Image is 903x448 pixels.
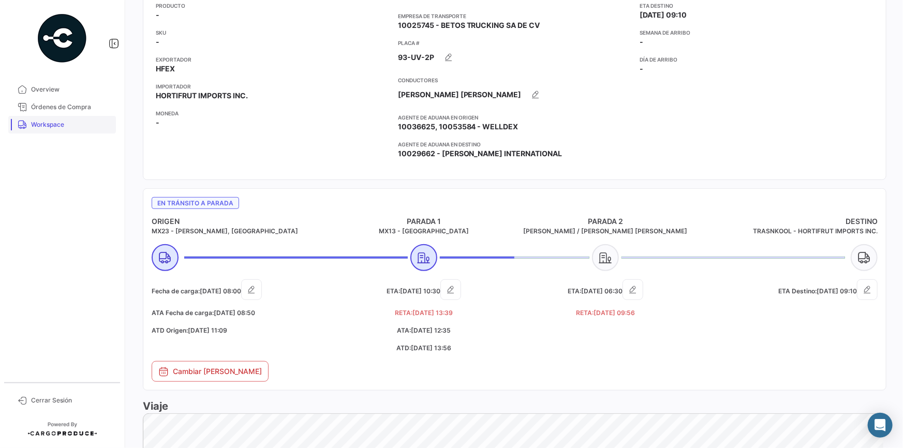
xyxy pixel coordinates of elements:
[333,216,515,227] h4: PARADA 1
[333,227,515,236] h5: MX13 - [GEOGRAPHIC_DATA]
[31,102,112,112] span: Órdenes de Compra
[696,216,878,227] h4: DESTINO
[156,10,159,20] span: -
[411,344,451,352] span: [DATE] 13:56
[640,2,874,10] app-card-info-title: ETA Destino
[152,227,333,236] h5: MX23 - [PERSON_NAME], [GEOGRAPHIC_DATA]
[156,37,159,47] span: -
[156,2,390,10] app-card-info-title: Producto
[152,326,333,335] h5: ATD Origen:
[156,109,390,117] app-card-info-title: Moneda
[398,52,434,63] span: 93-UV-2P
[156,55,390,64] app-card-info-title: Exportador
[36,12,88,64] img: powered-by.png
[333,279,515,300] h5: ETA:
[640,10,687,20] span: [DATE] 09:10
[156,64,175,74] span: HFEX
[31,85,112,94] span: Overview
[31,396,112,405] span: Cerrar Sesión
[156,82,390,91] app-card-info-title: Importador
[152,361,269,382] button: Cambiar [PERSON_NAME]
[8,116,116,133] a: Workspace
[640,55,874,64] app-card-info-title: Día de Arribo
[152,279,333,300] h5: Fecha de carga:
[581,287,623,295] span: [DATE] 06:30
[515,279,697,300] h5: ETA:
[8,98,116,116] a: Órdenes de Compra
[398,39,632,47] app-card-info-title: Placa #
[400,287,440,295] span: [DATE] 10:30
[333,344,515,353] h5: ATD:
[398,76,632,84] app-card-info-title: Conductores
[696,279,878,300] h5: ETA Destino:
[152,197,239,209] span: En tránsito a Parada
[143,399,886,413] h3: Viaje
[640,28,874,37] app-card-info-title: Semana de Arribo
[398,12,632,20] app-card-info-title: Empresa de Transporte
[156,117,159,128] span: -
[515,227,697,236] h5: [PERSON_NAME] / [PERSON_NAME] [PERSON_NAME]
[333,326,515,335] h5: ATA:
[156,91,248,101] span: HORTIFRUT IMPORTS INC.
[333,308,515,318] h5: RETA:
[640,37,643,47] span: -
[411,326,451,334] span: [DATE] 12:35
[398,20,540,31] span: 10025745 - BETOS TRUCKING SA DE CV
[412,309,453,317] span: [DATE] 13:39
[640,64,643,74] span: -
[200,287,241,295] span: [DATE] 08:00
[31,120,112,129] span: Workspace
[152,216,333,227] h4: ORIGEN
[398,122,519,132] span: 10036625, 10053584 - WELLDEX
[398,89,522,100] span: [PERSON_NAME] [PERSON_NAME]
[188,326,227,334] span: [DATE] 11:09
[868,413,893,438] div: Abrir Intercom Messenger
[398,113,632,122] app-card-info-title: Agente de Aduana en Origen
[696,227,878,236] h5: TRASNKOOL - HORTIFRUT IMPORTS INC.
[515,216,697,227] h4: PARADA 2
[817,287,857,295] span: [DATE] 09:10
[594,309,635,317] span: [DATE] 09:56
[8,81,116,98] a: Overview
[152,308,333,318] h5: ATA Fecha de carga:
[398,148,562,159] span: 10029662 - [PERSON_NAME] INTERNATIONAL
[214,309,255,317] span: [DATE] 08:50
[398,140,632,148] app-card-info-title: Agente de Aduana en Destino
[515,308,697,318] h5: RETA:
[156,28,390,37] app-card-info-title: SKU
